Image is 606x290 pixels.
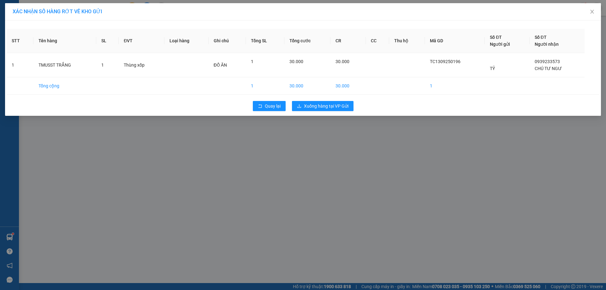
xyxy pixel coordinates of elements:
button: downloadXuống hàng tại VP Gửi [292,101,353,111]
td: 1 [425,77,485,95]
span: close [590,9,595,14]
th: SL [96,29,119,53]
td: 1 [246,77,284,95]
th: Loại hàng [164,29,209,53]
span: TỶ [490,66,495,71]
span: Người nhận [535,42,559,47]
span: CHÚ TƯ NGƯ [535,66,562,71]
span: download [297,104,301,109]
span: TC1309250196 [430,59,460,64]
span: 1 [251,59,253,64]
span: Xuống hàng tại VP Gửi [304,103,348,109]
th: Tổng SL [246,29,284,53]
td: TMUSST TRẮNG [33,53,96,77]
th: STT [7,29,33,53]
td: 30.000 [330,77,366,95]
th: Ghi chú [209,29,246,53]
span: rollback [258,104,262,109]
td: Thùng xốp [119,53,164,77]
th: Tên hàng [33,29,96,53]
span: Quay lại [265,103,281,109]
th: Tổng cước [284,29,330,53]
button: Close [583,3,601,21]
td: 1 [7,53,33,77]
button: rollbackQuay lại [253,101,286,111]
span: 0939233573 [535,59,560,64]
span: 30.000 [336,59,349,64]
span: Người gửi [490,42,510,47]
span: XÁC NHẬN SỐ HÀNG RỚT VỀ KHO GỬI [13,9,102,15]
th: Thu hộ [389,29,425,53]
td: Tổng cộng [33,77,96,95]
span: Số ĐT [535,35,547,40]
span: ĐỒ ĂN [214,62,227,68]
td: 30.000 [284,77,330,95]
th: CR [330,29,366,53]
span: Số ĐT [490,35,502,40]
span: 30.000 [289,59,303,64]
th: CC [366,29,389,53]
th: Mã GD [425,29,485,53]
th: ĐVT [119,29,164,53]
span: 1 [101,62,104,68]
